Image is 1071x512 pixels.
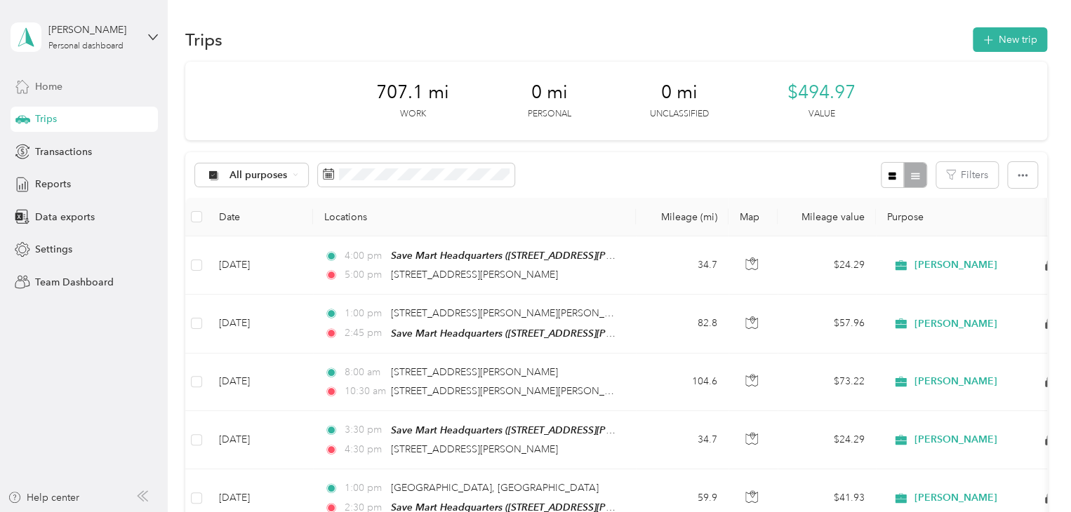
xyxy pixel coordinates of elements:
[391,443,558,455] span: [STREET_ADDRESS][PERSON_NAME]
[914,433,997,446] span: [PERSON_NAME]
[992,433,1071,512] iframe: Everlance-gr Chat Button Frame
[8,490,79,505] button: Help center
[344,442,384,457] span: 4:30 pm
[636,295,729,353] td: 82.8
[636,411,729,469] td: 34.7
[35,275,114,290] span: Team Dashboard
[391,366,558,378] span: [STREET_ADDRESS][PERSON_NAME]
[391,424,679,436] span: Save Mart Headquarters ([STREET_ADDRESS][PERSON_NAME])
[636,236,729,295] td: 34.7
[528,108,571,121] p: Personal
[729,198,778,236] th: Map
[400,108,426,121] p: Work
[344,306,384,321] span: 1:00 pm
[778,353,876,411] td: $73.22
[914,259,997,271] span: [PERSON_NAME]
[636,198,729,236] th: Mileage (mi)
[914,375,997,388] span: [PERSON_NAME]
[661,81,698,104] span: 0 mi
[778,411,876,469] td: $24.29
[778,236,876,295] td: $24.29
[35,112,57,126] span: Trips
[35,177,71,191] span: Reports
[344,325,384,341] span: 2:45 pm
[185,32,222,47] h1: Trips
[344,422,384,438] span: 3:30 pm
[650,108,709,121] p: Unclassified
[787,81,856,104] span: $494.97
[344,365,384,380] span: 8:00 am
[391,269,558,281] span: [STREET_ADDRESS][PERSON_NAME]
[344,248,384,264] span: 4:00 pm
[809,108,835,121] p: Value
[531,81,568,104] span: 0 mi
[208,236,313,295] td: [DATE]
[208,198,313,236] th: Date
[35,210,95,224] span: Data exports
[778,198,876,236] th: Mileage value
[35,144,92,159] span: Transactions
[391,385,636,397] span: [STREET_ADDRESS][PERSON_NAME][PERSON_NAME]
[344,267,384,283] span: 5:00 pm
[391,250,679,262] span: Save Mart Headquarters ([STREET_ADDRESS][PERSON_NAME])
[48,42,124,50] div: Personal dashboard
[344,384,384,399] span: 10:30 am
[208,295,313,353] td: [DATE]
[778,295,876,353] td: $57.96
[313,198,636,236] th: Locations
[208,411,313,469] td: [DATE]
[35,79,62,94] span: Home
[391,328,679,339] span: Save Mart Headquarters ([STREET_ADDRESS][PERSON_NAME])
[391,482,599,494] span: [GEOGRAPHIC_DATA], [GEOGRAPHIC_DATA]
[636,353,729,411] td: 104.6
[936,162,998,188] button: Filters
[391,307,636,319] span: [STREET_ADDRESS][PERSON_NAME][PERSON_NAME]
[973,27,1047,52] button: New trip
[229,170,288,180] span: All purposes
[914,318,997,330] span: [PERSON_NAME]
[48,22,136,37] div: [PERSON_NAME]
[35,242,72,257] span: Settings
[344,480,384,496] span: 1:00 pm
[376,81,449,104] span: 707.1 mi
[208,353,313,411] td: [DATE]
[914,492,997,504] span: [PERSON_NAME]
